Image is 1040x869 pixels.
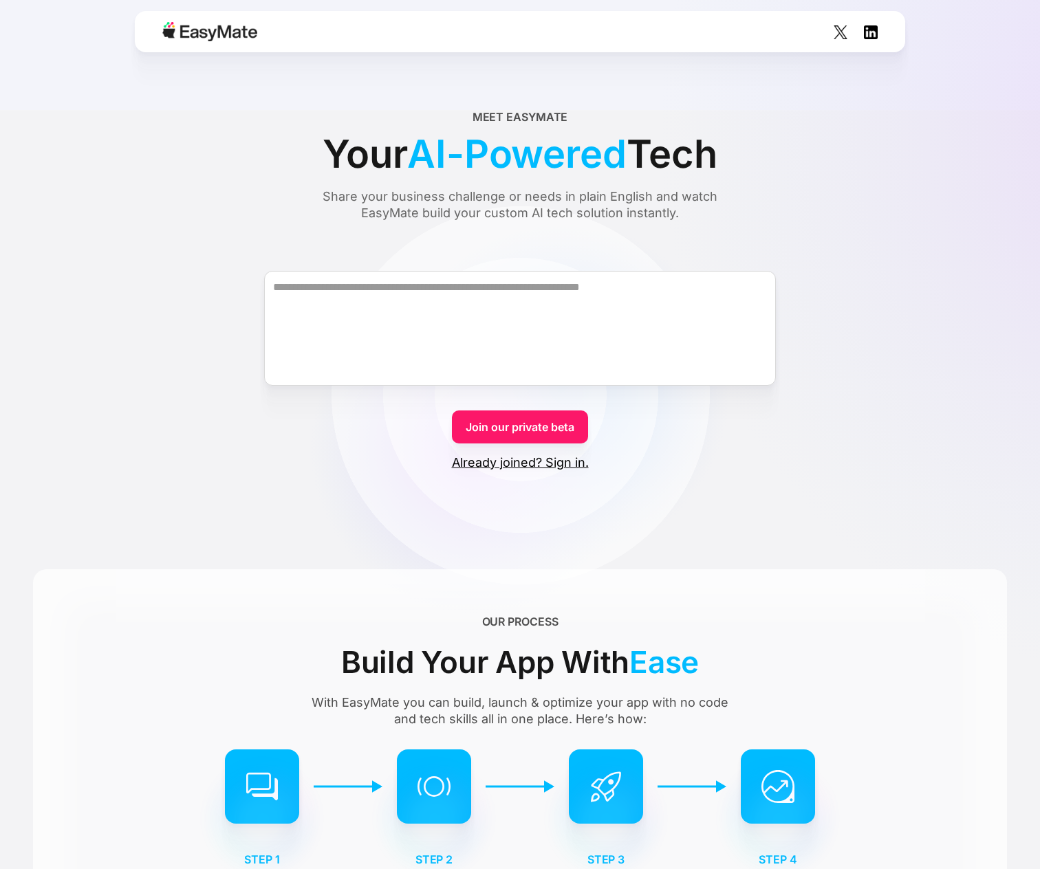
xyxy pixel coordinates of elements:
div: Build Your App With [341,638,699,686]
form: Form [33,246,1007,471]
a: Already joined? Sign in. [452,454,589,471]
div: With EasyMate you can build, launch & optimize your app with no code and tech skills all in one p... [303,694,737,727]
span: Ease [629,638,699,686]
div: Your [323,125,717,183]
img: Easymate logo [162,22,257,41]
a: Join our private beta [452,410,588,443]
span: AI-Powered [407,125,626,183]
div: Share your business challenge or needs in plain English and watch EasyMate build your custom AI t... [296,188,744,221]
img: Social Icon [864,25,878,39]
div: Meet EasyMate [473,109,568,125]
div: OUR PROCESS [482,613,559,630]
span: Tech [627,125,717,183]
img: Social Icon [834,25,847,39]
